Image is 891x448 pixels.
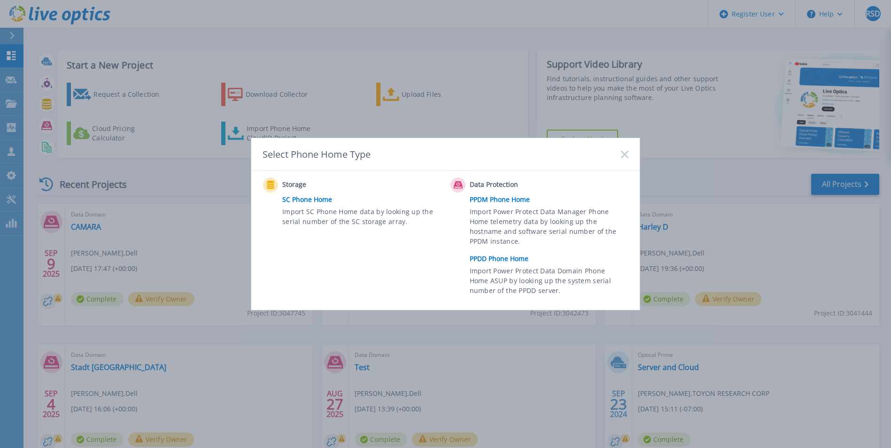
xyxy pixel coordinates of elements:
[470,179,563,191] span: Data Protection
[282,179,376,191] span: Storage
[470,193,633,207] a: PPDM Phone Home
[282,207,439,228] span: Import SC Phone Home data by looking up the serial number of the SC storage array.
[470,266,626,298] span: Import Power Protect Data Domain Phone Home ASUP by looking up the system serial number of the PP...
[470,207,626,250] span: Import Power Protect Data Manager Phone Home telemetry data by looking up the hostname and softwa...
[282,193,446,207] a: SC Phone Home
[470,252,633,266] a: PPDD Phone Home
[263,148,372,161] div: Select Phone Home Type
